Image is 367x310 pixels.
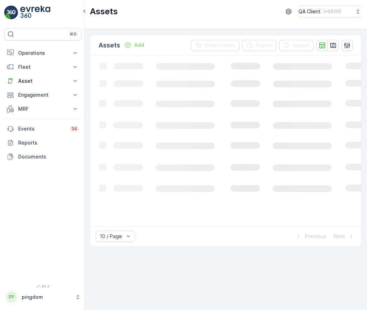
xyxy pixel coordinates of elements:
[18,125,66,132] p: Events
[298,8,321,15] p: QA Client
[22,294,72,301] p: pingdom
[18,153,79,160] p: Documents
[323,9,341,14] p: ( +03:00 )
[294,232,327,241] button: Previous
[279,40,314,51] button: Import
[4,74,81,88] button: Asset
[4,102,81,116] button: MRF
[70,31,77,37] p: ⌘B
[99,40,120,50] p: Assets
[134,42,144,49] p: Add
[4,6,18,20] img: logo
[256,42,272,49] p: Export
[4,46,81,60] button: Operations
[71,126,77,132] p: 34
[18,77,67,84] p: Asset
[4,88,81,102] button: Engagement
[4,290,81,304] button: PPpingdom
[242,40,276,51] button: Export
[4,150,81,164] a: Documents
[122,41,147,49] button: Add
[298,6,361,17] button: QA Client(+03:00)
[18,50,67,57] p: Operations
[18,139,79,146] p: Reports
[4,122,81,136] a: Events34
[305,233,326,240] p: Previous
[6,291,17,303] div: PP
[4,284,81,288] span: v 1.49.3
[90,6,118,17] p: Assets
[4,136,81,150] a: Reports
[293,42,309,49] p: Import
[333,233,345,240] p: Next
[191,40,239,51] button: Clear Filters
[333,232,355,241] button: Next
[4,60,81,74] button: Fleet
[18,105,67,112] p: MRF
[18,91,67,98] p: Engagement
[18,64,67,71] p: Fleet
[205,42,235,49] p: Clear Filters
[20,6,50,20] img: logo_light-DOdMpM7g.png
